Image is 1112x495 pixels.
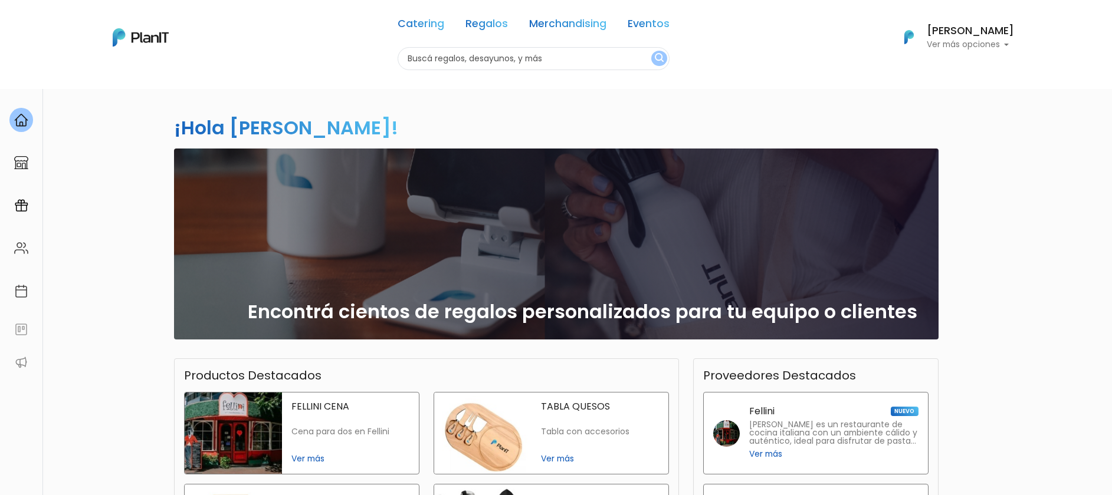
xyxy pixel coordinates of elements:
[655,53,664,64] img: search_button-432b6d5273f82d61273b3651a40e1bd1b912527efae98b1b7a1b2c0702e16a8d.svg
[14,199,28,213] img: campaigns-02234683943229c281be62815700db0a1741e53638e28bf9629b52c665b00959.svg
[14,113,28,127] img: home-e721727adea9d79c4d83392d1f703f7f8bce08238fde08b1acbfd93340b81755.svg
[14,156,28,170] img: marketplace-4ceaa7011d94191e9ded77b95e3339b90024bf715f7c57f8cf31f2d8c509eaba.svg
[185,392,282,474] img: fellini cena
[291,402,409,411] p: FELLINI CENA
[434,392,532,474] img: tabla quesos
[628,19,670,33] a: Eventos
[248,301,917,323] h2: Encontrá cientos de regalos personalizados para tu equipo o clientes
[291,453,409,465] span: Ver más
[927,26,1014,37] h6: [PERSON_NAME]
[891,407,918,416] span: NUEVO
[291,427,409,437] p: Cena para dos en Fellini
[398,47,670,70] input: Buscá regalos, desayunos, y más
[184,392,419,474] a: fellini cena FELLINI CENA Cena para dos en Fellini Ver más
[541,402,659,411] p: TABLA QUESOS
[713,420,740,447] img: fellini
[184,368,322,382] h3: Productos Destacados
[703,368,856,382] h3: Proveedores Destacados
[749,421,919,445] p: [PERSON_NAME] es un restaurante de cocina italiana con un ambiente cálido y auténtico, ideal para...
[174,114,398,141] h2: ¡Hola [PERSON_NAME]!
[14,355,28,369] img: partners-52edf745621dab592f3b2c58e3bca9d71375a7ef29c3b500c9f145b62cc070d4.svg
[14,322,28,336] img: feedback-78b5a0c8f98aac82b08bfc38622c3050aee476f2c9584af64705fc4e61158814.svg
[703,392,929,474] a: Fellini NUEVO [PERSON_NAME] es un restaurante de cocina italiana con un ambiente cálido y auténti...
[889,22,1014,52] button: PlanIt Logo [PERSON_NAME] Ver más opciones
[398,19,444,33] a: Catering
[434,392,669,474] a: tabla quesos TABLA QUESOS Tabla con accesorios Ver más
[541,453,659,465] span: Ver más
[749,448,782,460] span: Ver más
[465,19,508,33] a: Regalos
[541,427,659,437] p: Tabla con accesorios
[113,28,169,47] img: PlanIt Logo
[14,241,28,255] img: people-662611757002400ad9ed0e3c099ab2801c6687ba6c219adb57efc949bc21e19d.svg
[896,24,922,50] img: PlanIt Logo
[927,41,1014,49] p: Ver más opciones
[14,284,28,298] img: calendar-87d922413cdce8b2cf7b7f5f62616a5cf9e4887200fb71536465627b3292af00.svg
[749,407,775,416] p: Fellini
[529,19,606,33] a: Merchandising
